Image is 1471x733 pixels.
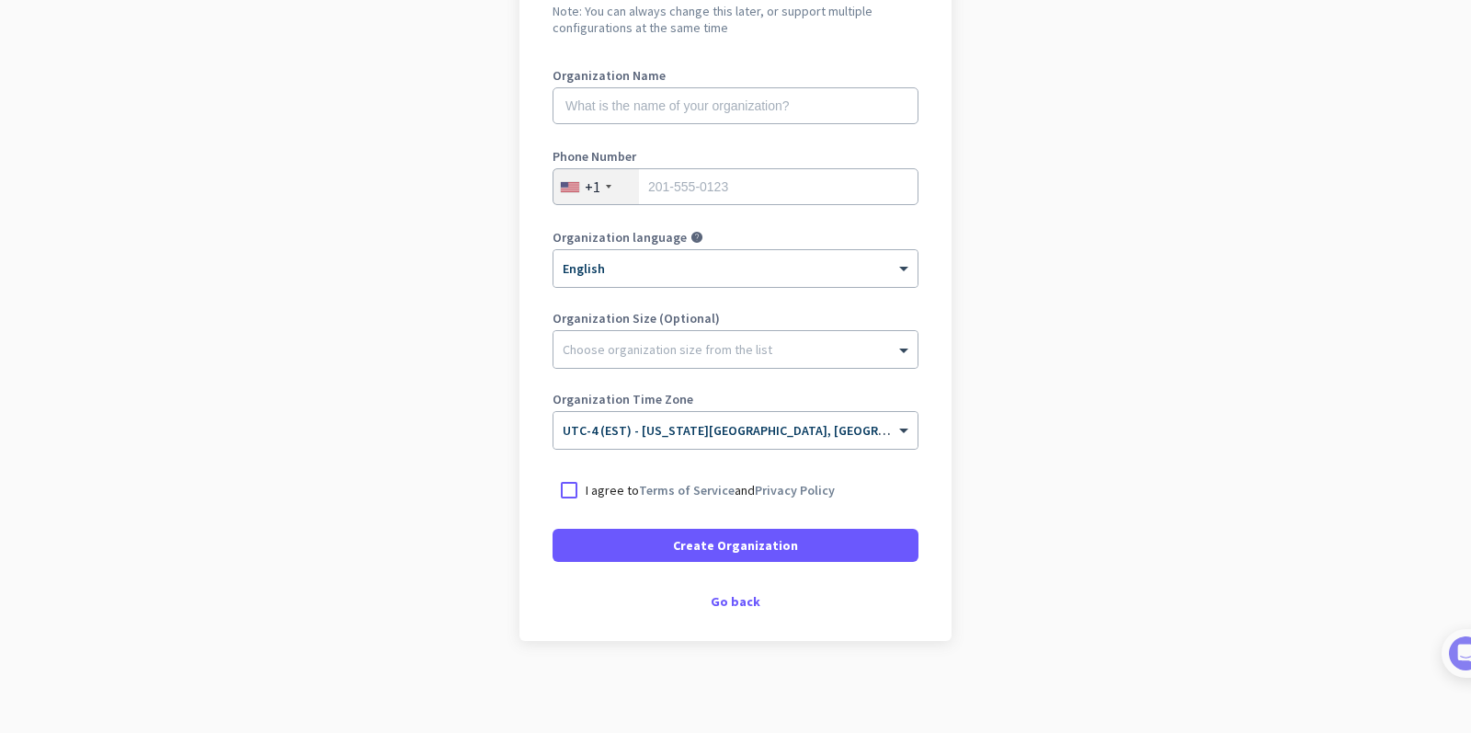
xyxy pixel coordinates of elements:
[553,393,918,406] label: Organization Time Zone
[553,231,687,244] label: Organization language
[553,529,918,562] button: Create Organization
[639,482,735,498] a: Terms of Service
[673,536,798,555] span: Create Organization
[553,69,918,82] label: Organization Name
[553,87,918,124] input: What is the name of your organization?
[553,312,918,325] label: Organization Size (Optional)
[553,168,918,205] input: 201-555-0123
[585,178,600,196] div: +1
[553,150,918,163] label: Phone Number
[690,231,703,244] i: help
[553,3,918,36] h2: Note: You can always change this later, or support multiple configurations at the same time
[553,595,918,608] div: Go back
[586,481,835,499] p: I agree to and
[755,482,835,498] a: Privacy Policy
